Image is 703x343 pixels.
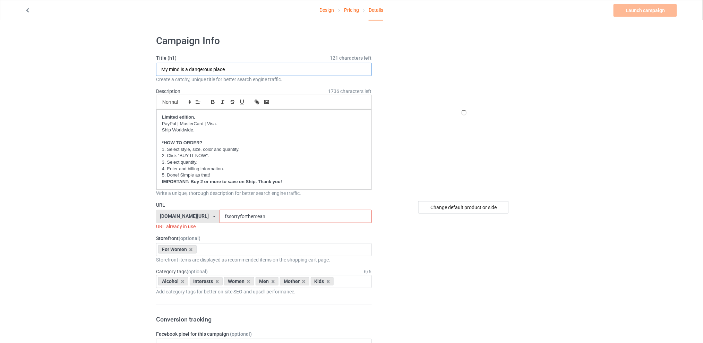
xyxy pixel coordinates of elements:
strong: IMPORTANT: Buy 2 or more to save on Ship. Thank you! [162,179,282,184]
div: Men [256,277,279,285]
label: Category tags [156,268,208,275]
p: 5. Done! Simple as that! [162,172,366,179]
div: Kids [311,277,334,285]
div: URL already in use [156,223,372,230]
span: (optional) [187,269,208,274]
span: (optional) [230,331,252,337]
p: Ship Worldwide. [162,127,366,134]
div: Women [224,277,254,285]
label: URL [156,201,372,208]
a: Pricing [344,0,359,20]
p: 2. Click "BUY IT NOW". [162,153,366,159]
div: Change default product or side [418,201,509,214]
label: Facebook pixel for this campaign [156,331,372,337]
div: Interests [190,277,223,285]
label: Description [156,88,180,94]
div: Add category tags for better on-site SEO and upsell performance. [156,288,372,295]
div: Write a unique, thorough description for better search engine traffic. [156,190,372,197]
h1: Campaign Info [156,35,372,47]
div: Storefront items are displayed as recommended items on the shopping cart page. [156,256,372,263]
a: Design [320,0,334,20]
div: Mother [280,277,309,285]
label: Title (h1) [156,54,372,61]
span: (optional) [179,235,200,241]
span: 1736 characters left [328,88,372,95]
h3: Conversion tracking [156,315,372,323]
div: 6 / 6 [364,268,372,275]
p: 4. Enter and billing information. [162,166,366,172]
div: Create a catchy, unique title for better search engine traffic. [156,76,372,83]
div: [DOMAIN_NAME][URL] [160,214,209,218]
div: Alcohol [158,277,188,285]
span: 121 characters left [330,54,372,61]
div: For Women [158,245,197,254]
p: PayPal | MasterCard | Visa. [162,121,366,127]
p: 3. Select quantity. [162,159,366,166]
strong: *HOW TO ORDER? [162,140,203,145]
strong: Limited edition. [162,114,195,120]
label: Storefront [156,235,372,242]
p: 1. Select style, size, color and quantity. [162,146,366,153]
div: Details [369,0,383,20]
